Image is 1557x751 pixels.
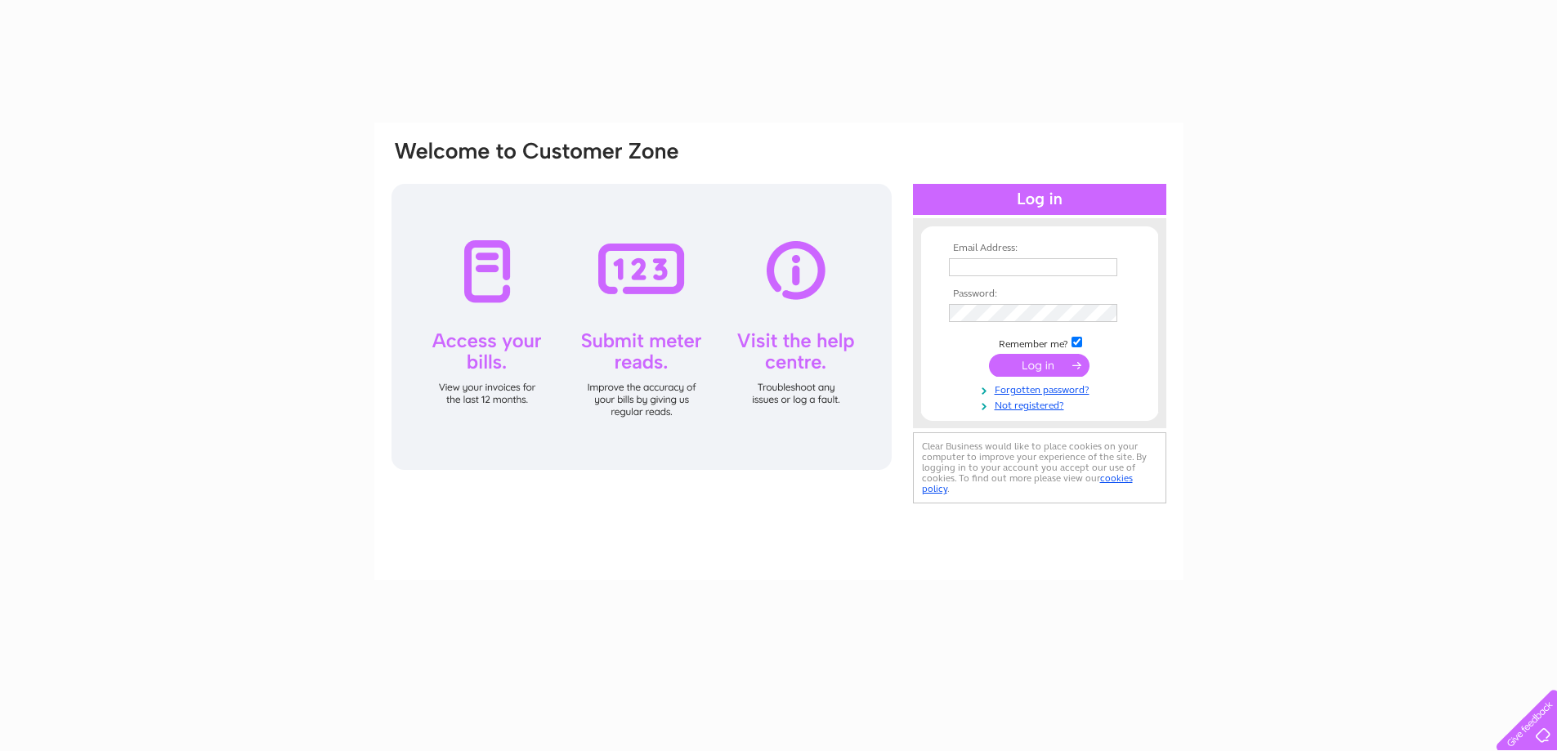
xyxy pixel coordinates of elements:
[945,243,1134,254] th: Email Address:
[949,381,1134,396] a: Forgotten password?
[989,354,1089,377] input: Submit
[949,396,1134,412] a: Not registered?
[945,288,1134,300] th: Password:
[922,472,1133,494] a: cookies policy
[945,334,1134,351] td: Remember me?
[913,432,1166,503] div: Clear Business would like to place cookies on your computer to improve your experience of the sit...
